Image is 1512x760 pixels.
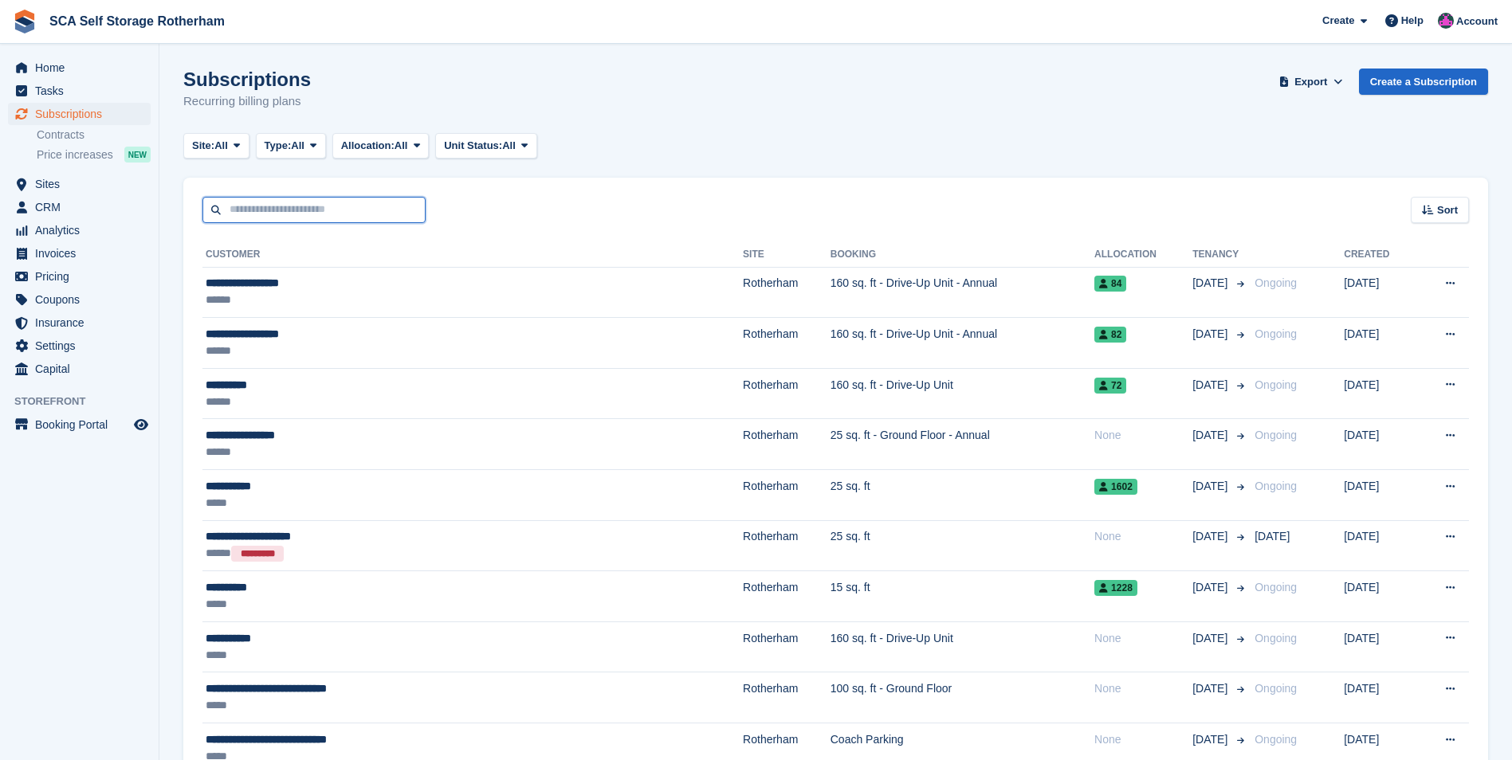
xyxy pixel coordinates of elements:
a: menu [8,103,151,125]
span: Home [35,57,131,79]
span: [DATE] [1192,427,1231,444]
span: All [395,138,408,154]
span: Ongoing [1255,480,1297,492]
a: menu [8,335,151,357]
span: 1228 [1094,580,1137,596]
td: 160 sq. ft - Drive-Up Unit [831,621,1094,672]
span: [DATE] [1255,530,1290,543]
span: 84 [1094,276,1126,292]
span: Ongoing [1255,632,1297,644]
span: Sort [1437,202,1458,218]
td: Rotherham [743,318,831,369]
span: [DATE] [1192,478,1231,495]
td: 25 sq. ft - Ground Floor - Annual [831,419,1094,470]
p: Recurring billing plans [183,92,311,111]
span: Site: [192,138,214,154]
span: Settings [35,335,131,357]
a: menu [8,173,151,195]
span: Unit Status: [444,138,502,154]
td: Rotherham [743,672,831,723]
div: None [1094,630,1192,647]
span: Capital [35,358,131,380]
span: Export [1294,74,1327,90]
td: [DATE] [1344,318,1416,369]
span: Create [1322,13,1354,29]
td: 25 sq. ft [831,520,1094,571]
button: Export [1276,69,1346,95]
th: Created [1344,242,1416,268]
span: Type: [265,138,292,154]
span: Allocation: [341,138,395,154]
span: All [291,138,304,154]
td: Rotherham [743,267,831,318]
span: Ongoing [1255,581,1297,594]
span: Pricing [35,265,131,288]
td: 160 sq. ft - Drive-Up Unit [831,368,1094,419]
span: [DATE] [1192,377,1231,394]
td: Rotherham [743,520,831,571]
span: Ongoing [1255,276,1297,289]
div: NEW [124,147,151,163]
a: menu [8,265,151,288]
span: CRM [35,196,131,218]
span: Ongoing [1255,429,1297,441]
div: None [1094,680,1192,697]
span: Account [1456,14,1498,29]
a: menu [8,219,151,241]
a: Contracts [37,127,151,143]
span: Ongoing [1255,733,1297,746]
div: None [1094,427,1192,444]
th: Customer [202,242,743,268]
span: Storefront [14,394,159,409]
a: menu [8,413,151,436]
span: Coupons [35,288,131,311]
span: Invoices [35,242,131,264]
td: 160 sq. ft - Drive-Up Unit - Annual [831,318,1094,369]
a: Create a Subscription [1359,69,1488,95]
span: Sites [35,173,131,195]
button: Site: All [183,133,249,159]
span: All [214,138,228,154]
a: Preview store [132,415,151,434]
button: Type: All [256,133,326,159]
span: 82 [1094,327,1126,343]
h1: Subscriptions [183,69,311,90]
span: [DATE] [1192,275,1231,292]
a: menu [8,80,151,102]
span: Analytics [35,219,131,241]
a: menu [8,196,151,218]
span: Ongoing [1255,682,1297,695]
span: [DATE] [1192,528,1231,545]
span: [DATE] [1192,731,1231,748]
a: menu [8,358,151,380]
td: Rotherham [743,621,831,672]
span: Booking Portal [35,413,131,436]
td: 100 sq. ft - Ground Floor [831,672,1094,723]
td: 160 sq. ft - Drive-Up Unit - Annual [831,267,1094,318]
a: SCA Self Storage Rotherham [43,8,231,34]
span: [DATE] [1192,630,1231,647]
a: menu [8,242,151,264]
td: [DATE] [1344,520,1416,571]
td: [DATE] [1344,267,1416,318]
span: Price increases [37,147,113,163]
td: Rotherham [743,419,831,470]
span: Ongoing [1255,327,1297,340]
span: [DATE] [1192,326,1231,343]
span: All [502,138,516,154]
td: Rotherham [743,571,831,622]
a: menu [8,57,151,79]
span: 72 [1094,378,1126,394]
img: Bethany Bloodworth [1438,13,1454,29]
span: Ongoing [1255,378,1297,391]
td: [DATE] [1344,368,1416,419]
th: Tenancy [1192,242,1248,268]
th: Site [743,242,831,268]
span: Tasks [35,80,131,102]
th: Allocation [1094,242,1192,268]
td: [DATE] [1344,419,1416,470]
td: [DATE] [1344,621,1416,672]
div: None [1094,731,1192,748]
td: [DATE] [1344,672,1416,723]
td: 15 sq. ft [831,571,1094,622]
